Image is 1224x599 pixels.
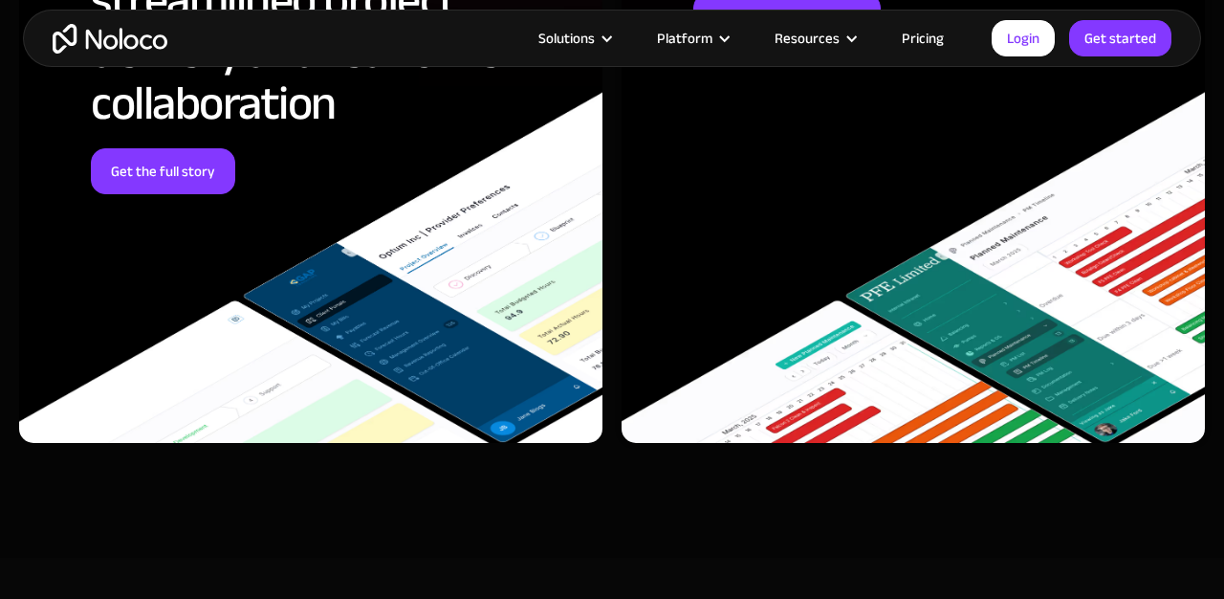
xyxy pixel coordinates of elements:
div: Platform [657,26,712,51]
a: home [53,24,167,54]
div: Platform [633,26,751,51]
a: Login [992,20,1055,56]
a: Pricing [878,26,968,51]
div: Solutions [514,26,633,51]
div: Resources [751,26,878,51]
a: Get started [1069,20,1171,56]
div: Resources [775,26,840,51]
div: Solutions [538,26,595,51]
a: Get the full story [91,148,235,194]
